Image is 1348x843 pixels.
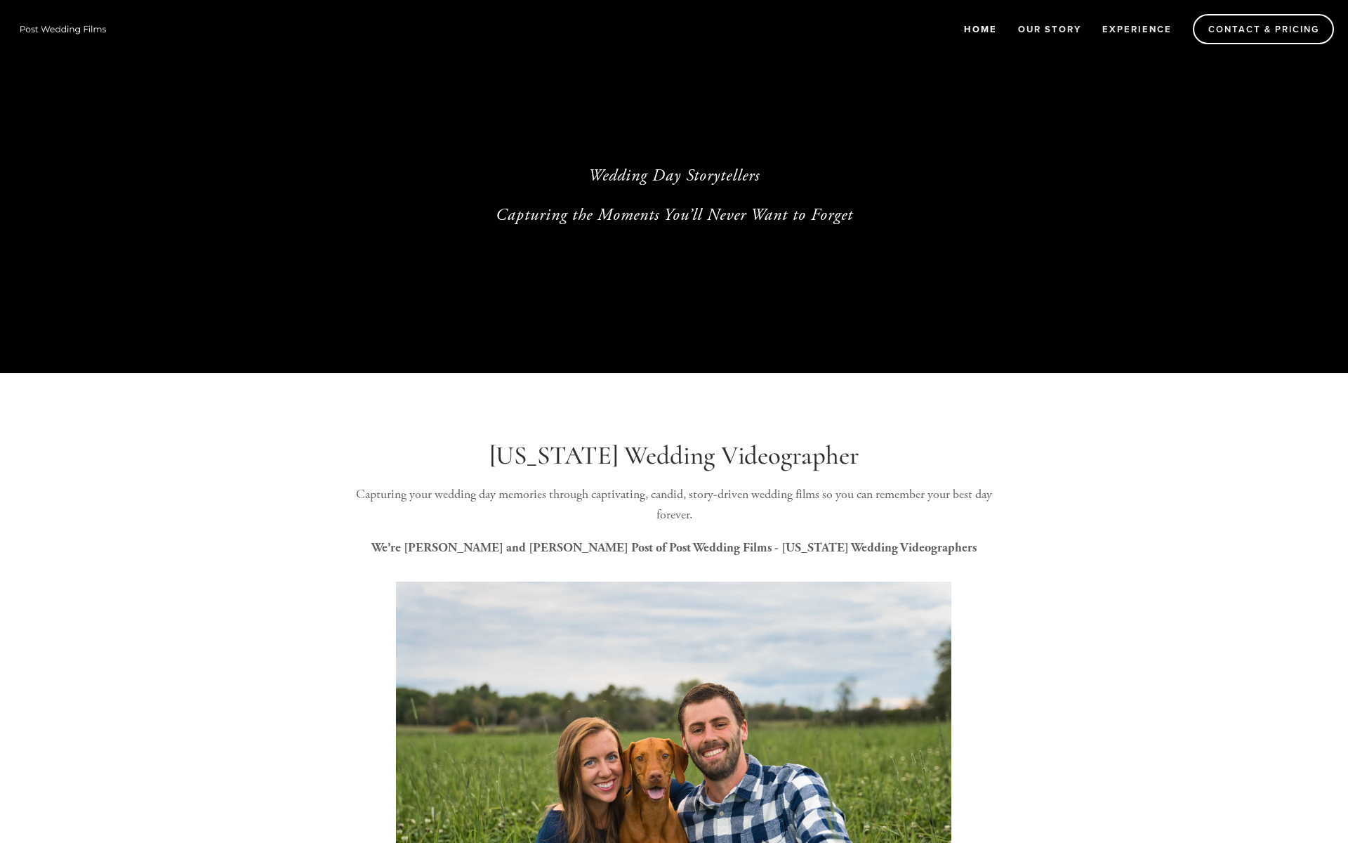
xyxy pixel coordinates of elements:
img: Wisconsin Wedding Videographer [14,18,112,39]
a: Contact & Pricing [1193,14,1334,44]
strong: We’re [PERSON_NAME] and [PERSON_NAME] Post of Post Wedding Films - [US_STATE] Wedding Videographers [371,540,977,555]
p: Wedding Day Storytellers [361,163,987,188]
a: Our Story [1009,18,1090,41]
h1: [US_STATE] Wedding Videographer [338,440,1010,471]
a: Home [955,18,1006,41]
p: Capturing your wedding day memories through captivating, candid, story-driven wedding films so yo... [338,485,1010,525]
a: Experience [1093,18,1181,41]
p: Capturing the Moments You’ll Never Want to Forget [361,202,987,228]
